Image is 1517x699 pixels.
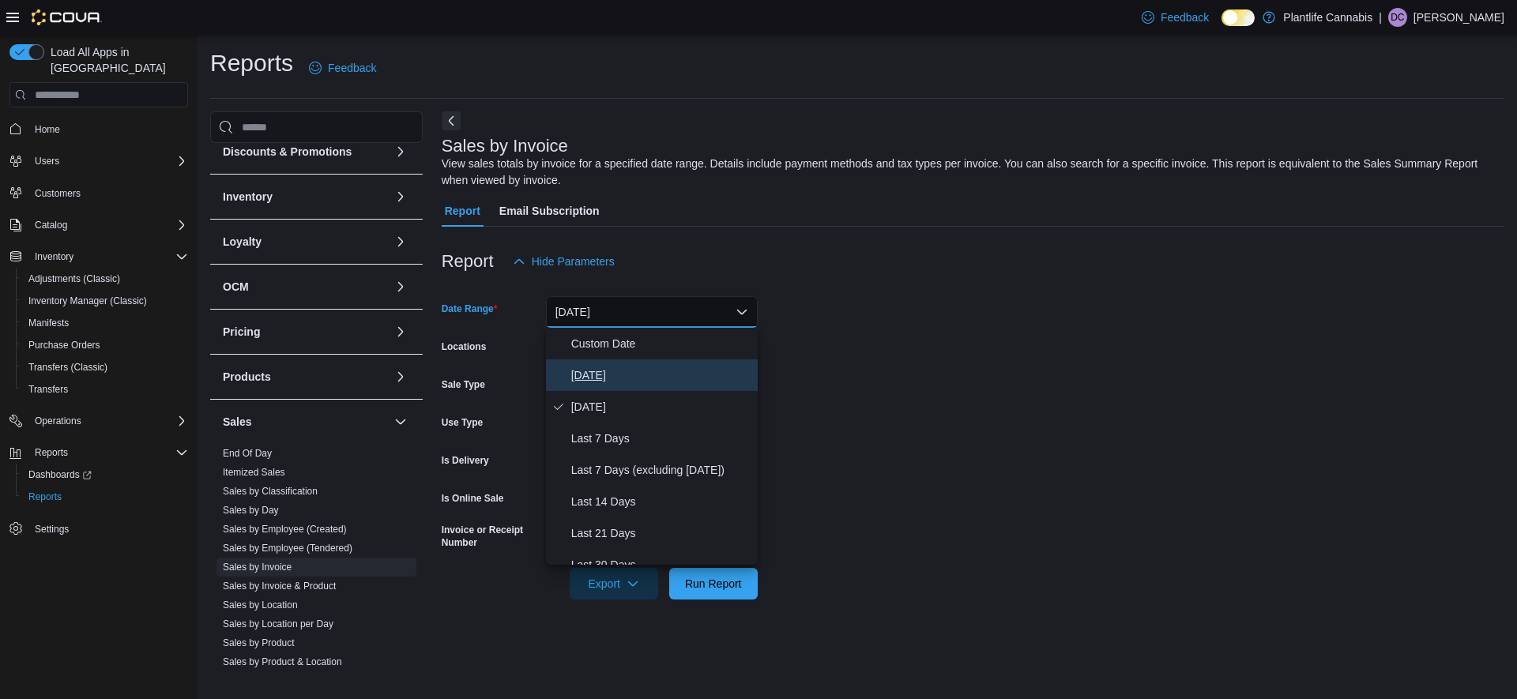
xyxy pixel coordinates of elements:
button: Sales [391,412,410,431]
h3: Products [223,369,271,385]
a: End Of Day [223,448,272,459]
p: [PERSON_NAME] [1413,8,1504,27]
h3: Report [442,252,494,271]
a: Sales by Day [223,505,279,516]
span: Itemized Sales [223,466,285,479]
a: Transfers (Classic) [22,358,114,377]
label: Sale Type [442,378,485,391]
span: Report [445,195,480,227]
span: Sales by Invoice [223,561,292,573]
h3: Sales [223,414,252,430]
button: Next [442,111,461,130]
span: Sales by Invoice & Product [223,580,336,592]
div: Select listbox [546,328,758,565]
a: Itemized Sales [223,467,285,478]
span: Transfers (Classic) [22,358,188,377]
label: Use Type [442,416,483,429]
button: Inventory [3,246,194,268]
button: Inventory [28,247,80,266]
span: Reports [28,443,188,462]
div: Donna Chapman [1388,8,1407,27]
span: Customers [28,183,188,203]
span: Transfers (Classic) [28,361,107,374]
span: Manifests [28,317,69,329]
span: Inventory Manager (Classic) [22,291,188,310]
span: DC [1391,8,1404,27]
button: Reports [28,443,74,462]
button: Purchase Orders [16,334,194,356]
button: OCM [223,279,388,295]
span: Sales by Product [223,637,295,649]
span: [DATE] [571,397,751,416]
span: Sales by Day [223,504,279,517]
button: [DATE] [546,296,758,328]
input: Dark Mode [1222,9,1255,26]
nav: Complex example [9,111,188,581]
button: Users [3,150,194,172]
button: Products [391,367,410,386]
span: Sales by Location [223,599,298,611]
a: Transfers [22,380,74,399]
button: Hide Parameters [506,246,621,277]
span: Users [35,155,59,167]
span: Dark Mode [1222,26,1222,27]
h3: Discounts & Promotions [223,144,352,160]
button: Reports [3,442,194,464]
span: Catalog [35,219,67,231]
label: Invoice or Receipt Number [442,524,540,549]
span: Run Report [685,576,742,592]
span: Home [35,123,60,136]
a: Sales by Invoice & Product [223,581,336,592]
button: Transfers (Classic) [16,356,194,378]
span: Dashboards [28,468,92,481]
a: Purchase Orders [22,336,107,355]
a: Feedback [1135,2,1215,33]
span: Custom Date [571,334,751,353]
button: Loyalty [391,232,410,251]
span: Inventory Manager (Classic) [28,295,147,307]
span: Operations [35,415,81,427]
span: Last 30 Days [571,555,751,574]
h3: Inventory [223,189,273,205]
a: Sales by Location [223,599,298,611]
span: Transfers [22,380,188,399]
span: Load All Apps in [GEOGRAPHIC_DATA] [44,44,188,76]
span: Sales by Location per Day [223,618,333,630]
a: Home [28,120,66,139]
span: Catalog [28,216,188,235]
button: Catalog [3,214,194,236]
a: Adjustments (Classic) [22,269,126,288]
span: Last 7 Days [571,429,751,448]
span: Reports [28,490,62,503]
a: Sales by Classification [223,486,318,497]
span: Last 14 Days [571,492,751,511]
h3: OCM [223,279,249,295]
span: Home [28,118,188,138]
button: Operations [28,412,88,430]
span: [DATE] [571,366,751,385]
span: Dashboards [22,465,188,484]
h3: Sales by Invoice [442,137,568,156]
p: | [1379,8,1382,27]
h3: Pricing [223,324,260,340]
h3: Loyalty [223,234,262,250]
a: Reports [22,487,68,506]
a: Customers [28,184,87,203]
span: Hide Parameters [532,254,615,269]
span: Manifests [22,314,188,333]
a: Inventory Manager (Classic) [22,291,153,310]
button: Operations [3,410,194,432]
a: Dashboards [16,464,194,486]
span: Export [579,568,649,599]
span: Sales by Product & Location [223,656,342,668]
button: Home [3,117,194,140]
button: Transfers [16,378,194,400]
span: Feedback [328,60,376,76]
span: Transfers [28,383,68,396]
button: Products [223,369,388,385]
button: Manifests [16,312,194,334]
a: Manifests [22,314,75,333]
button: Customers [3,182,194,205]
span: Feedback [1161,9,1209,25]
span: Sales by Employee (Created) [223,523,347,536]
